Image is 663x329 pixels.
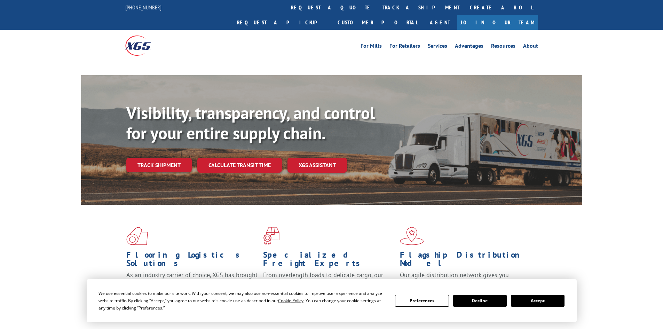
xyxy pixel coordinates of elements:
span: As an industry carrier of choice, XGS has brought innovation and dedication to flooring logistics... [126,271,258,296]
a: Track shipment [126,158,192,172]
span: Preferences [139,305,162,311]
div: Cookie Consent Prompt [87,279,577,322]
a: Services [428,43,447,51]
a: Resources [491,43,515,51]
h1: Specialized Freight Experts [263,251,395,271]
a: XGS ASSISTANT [287,158,347,173]
a: [PHONE_NUMBER] [125,4,161,11]
span: Our agile distribution network gives you nationwide inventory management on demand. [400,271,528,287]
img: xgs-icon-flagship-distribution-model-red [400,227,424,245]
a: Request a pickup [232,15,332,30]
a: For Retailers [389,43,420,51]
span: Cookie Policy [278,298,303,304]
p: From overlength loads to delicate cargo, our experienced staff knows the best way to move your fr... [263,271,395,302]
button: Accept [511,295,565,307]
div: We use essential cookies to make our site work. With your consent, we may also use non-essential ... [98,290,387,312]
a: For Mills [361,43,382,51]
img: xgs-icon-total-supply-chain-intelligence-red [126,227,148,245]
a: Calculate transit time [197,158,282,173]
b: Visibility, transparency, and control for your entire supply chain. [126,102,375,144]
button: Decline [453,295,507,307]
h1: Flooring Logistics Solutions [126,251,258,271]
a: Advantages [455,43,483,51]
a: About [523,43,538,51]
a: Join Our Team [457,15,538,30]
button: Preferences [395,295,449,307]
a: Customer Portal [332,15,423,30]
a: Agent [423,15,457,30]
h1: Flagship Distribution Model [400,251,531,271]
img: xgs-icon-focused-on-flooring-red [263,227,279,245]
